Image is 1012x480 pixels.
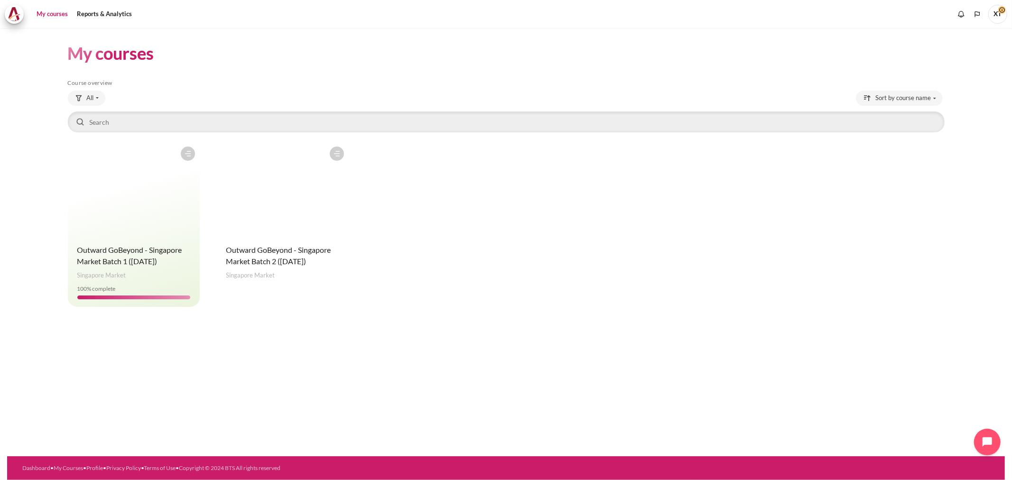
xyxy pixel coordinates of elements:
a: My Courses [54,464,83,471]
h1: My courses [68,42,154,65]
h5: Course overview [68,79,945,87]
button: Sorting drop-down menu [856,91,943,106]
a: Dashboard [22,464,50,471]
div: Course overview controls [68,91,945,134]
a: Privacy Policy [106,464,141,471]
span: Singapore Market [77,271,126,280]
a: Reports & Analytics [74,5,135,24]
div: % complete [77,285,190,293]
a: Profile [86,464,103,471]
a: Architeck Architeck [5,5,28,24]
div: Show notification window with no new notifications [954,7,968,21]
button: Grouping drop-down menu [68,91,105,106]
span: All [87,93,94,103]
a: Terms of Use [144,464,176,471]
span: Singapore Market [226,271,275,280]
a: Copyright © 2024 BTS All rights reserved [179,464,280,471]
div: • • • • • [22,464,567,472]
img: Architeck [8,7,21,21]
span: XT [988,5,1007,24]
span: Sort by course name [876,93,931,103]
a: My courses [33,5,71,24]
button: Languages [970,7,984,21]
a: Outward GoBeyond - Singapore Market Batch 2 ([DATE]) [226,245,331,266]
span: 100 [77,285,87,292]
input: Search [68,111,945,132]
section: Content [7,28,1005,323]
a: Outward GoBeyond - Singapore Market Batch 1 ([DATE]) [77,245,182,266]
a: User menu [988,5,1007,24]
